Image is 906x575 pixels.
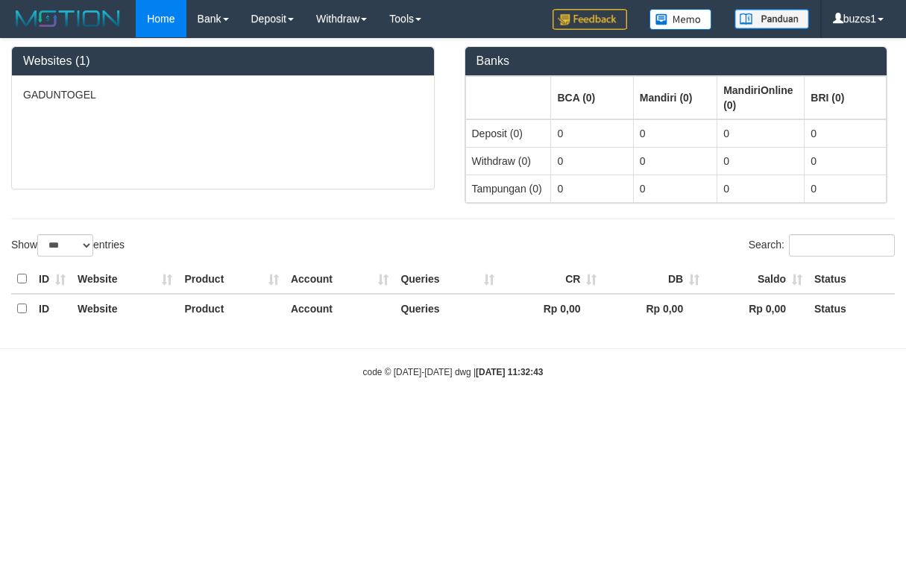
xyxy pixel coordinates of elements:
th: Account [285,265,394,294]
td: 0 [633,147,717,175]
th: Rp 0,00 [705,294,808,323]
h3: Websites (1) [23,54,423,68]
th: Queries [394,294,500,323]
th: Product [178,294,285,323]
th: Queries [394,265,500,294]
td: Tampungan (0) [465,175,551,202]
td: 0 [717,119,805,148]
h3: Banks [476,54,876,68]
small: code © [DATE]-[DATE] dwg | [363,367,544,377]
img: MOTION_logo.png [11,7,125,30]
th: Product [178,265,285,294]
th: ID [33,265,72,294]
th: Status [808,294,895,323]
td: Withdraw (0) [465,147,551,175]
td: 0 [805,147,887,175]
td: 0 [633,175,717,202]
td: Deposit (0) [465,119,551,148]
strong: [DATE] 11:32:43 [476,367,543,377]
th: Group: activate to sort column ascending [465,76,551,119]
th: Saldo [705,265,808,294]
td: 0 [633,119,717,148]
td: 0 [717,147,805,175]
th: Group: activate to sort column ascending [551,76,633,119]
label: Search: [749,234,895,257]
th: Rp 0,00 [500,294,603,323]
td: 0 [551,147,633,175]
img: Button%20Memo.svg [649,9,712,30]
th: Status [808,265,895,294]
td: 0 [551,119,633,148]
th: Website [72,265,178,294]
th: Group: activate to sort column ascending [717,76,805,119]
p: GADUNTOGEL [23,87,423,102]
img: Feedback.jpg [553,9,627,30]
th: Account [285,294,394,323]
td: 0 [805,119,887,148]
td: 0 [805,175,887,202]
th: CR [500,265,603,294]
th: ID [33,294,72,323]
th: Group: activate to sort column ascending [805,76,887,119]
th: Rp 0,00 [603,294,705,323]
label: Show entries [11,234,125,257]
img: panduan.png [734,9,809,29]
th: Website [72,294,178,323]
td: 0 [551,175,633,202]
th: DB [603,265,705,294]
input: Search: [789,234,895,257]
td: 0 [717,175,805,202]
th: Group: activate to sort column ascending [633,76,717,119]
select: Showentries [37,234,93,257]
